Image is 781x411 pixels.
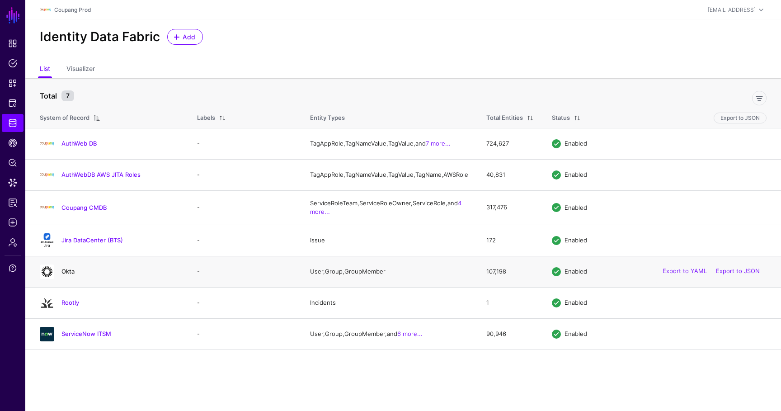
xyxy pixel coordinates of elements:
td: - [188,225,301,256]
img: svg+xml;base64,PHN2ZyBpZD0iTG9nbyIgeG1sbnM9Imh0dHA6Ly93d3cudzMub3JnLzIwMDAvc3ZnIiB3aWR0aD0iMTIxLj... [40,168,54,182]
span: Snippets [8,79,17,88]
span: Admin [8,238,17,247]
td: 317,476 [477,190,543,225]
span: Data Lens [8,178,17,187]
td: TagAppRole, TagNameValue, TagValue, TagName, AWSRole [301,159,477,190]
a: Snippets [2,74,24,92]
a: Policy Lens [2,154,24,172]
span: Protected Systems [8,99,17,108]
h2: Identity Data Fabric [40,29,160,45]
span: Enabled [565,140,587,147]
a: ServiceNow ITSM [61,330,111,337]
img: svg+xml;base64,PHN2ZyBpZD0iTG9nbyIgeG1sbnM9Imh0dHA6Ly93d3cudzMub3JnLzIwMDAvc3ZnIiB3aWR0aD0iMTIxLj... [40,137,54,151]
span: Logs [8,218,17,227]
td: - [188,190,301,225]
a: Export to JSON [716,268,760,275]
span: Policies [8,59,17,68]
a: Admin [2,233,24,251]
img: svg+xml;base64,PHN2ZyB3aWR0aD0iNjQiIGhlaWdodD0iNjQiIHZpZXdCb3g9IjAgMCA2NCA2NCIgZmlsbD0ibm9uZSIgeG... [40,265,54,279]
a: Coupang CMDB [61,204,107,211]
small: 7 [61,90,74,101]
img: svg+xml;base64,PHN2ZyB3aWR0aD0iMjQiIGhlaWdodD0iMjQiIHZpZXdCb3g9IjAgMCAyNCAyNCIgZmlsbD0ibm9uZSIgeG... [40,296,54,310]
td: 724,627 [477,128,543,159]
a: AuthWeb DB [61,140,97,147]
a: Coupang Prod [54,6,91,13]
td: TagAppRole, TagNameValue, TagValue, and [301,128,477,159]
a: SGNL [5,5,21,25]
div: [EMAIL_ADDRESS] [708,6,756,14]
td: ServiceRoleTeam, ServiceRoleOwner, ServiceRole, and [301,190,477,225]
img: svg+xml;base64,PHN2ZyBpZD0iTG9nbyIgeG1sbnM9Imh0dHA6Ly93d3cudzMub3JnLzIwMDAvc3ZnIiB3aWR0aD0iMTIxLj... [40,200,54,215]
span: Enabled [565,236,587,244]
span: Add [182,32,197,42]
span: Identity Data Fabric [8,118,17,128]
a: Okta [61,268,75,275]
a: CAEP Hub [2,134,24,152]
td: - [188,318,301,350]
img: svg+xml;base64,PHN2ZyBpZD0iTG9nbyIgeG1sbnM9Imh0dHA6Ly93d3cudzMub3JnLzIwMDAvc3ZnIiB3aWR0aD0iMTIxLj... [40,5,51,15]
a: List [40,61,50,78]
td: User, Group, GroupMember [301,256,477,287]
a: Dashboard [2,34,24,52]
a: Data Lens [2,174,24,192]
span: Policy Lens [8,158,17,167]
td: 1 [477,287,543,318]
span: Access Reporting [8,198,17,207]
a: 7 more... [426,140,451,147]
button: Export to JSON [714,113,767,123]
td: - [188,287,301,318]
a: Protected Systems [2,94,24,112]
a: Rootly [61,299,79,306]
span: Entity Types [310,114,345,121]
span: Enabled [565,203,587,211]
a: Policies [2,54,24,72]
div: Labels [197,113,215,123]
a: Access Reporting [2,194,24,212]
div: Total Entities [486,113,523,123]
a: Export to YAML [663,268,707,275]
span: Dashboard [8,39,17,48]
td: - [188,128,301,159]
img: svg+xml;base64,PHN2ZyB3aWR0aD0iMTQxIiBoZWlnaHQ9IjE2NCIgdmlld0JveD0iMCAwIDE0MSAxNjQiIGZpbGw9Im5vbm... [40,233,54,248]
td: 90,946 [477,318,543,350]
span: Enabled [565,171,587,178]
a: AuthWebDB AWS JITA Roles [61,171,141,178]
strong: Total [40,91,57,100]
a: Visualizer [66,61,95,78]
img: svg+xml;base64,PHN2ZyB3aWR0aD0iNjQiIGhlaWdodD0iNjQiIHZpZXdCb3g9IjAgMCA2NCA2NCIgZmlsbD0ibm9uZSIgeG... [40,327,54,341]
span: Enabled [565,330,587,337]
td: - [188,256,301,287]
a: Identity Data Fabric [2,114,24,132]
td: Issue [301,225,477,256]
a: Jira DataCenter (BTS) [61,236,123,244]
a: Logs [2,213,24,231]
td: - [188,159,301,190]
span: Enabled [565,268,587,275]
span: CAEP Hub [8,138,17,147]
div: Status [552,113,570,123]
div: System of Record [40,113,89,123]
td: 107,198 [477,256,543,287]
span: Enabled [565,299,587,306]
td: 40,831 [477,159,543,190]
td: Incidents [301,287,477,318]
td: 172 [477,225,543,256]
span: Support [8,264,17,273]
td: User, Group, GroupMember, and [301,318,477,350]
a: 6 more... [397,330,423,337]
a: Add [167,29,203,45]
